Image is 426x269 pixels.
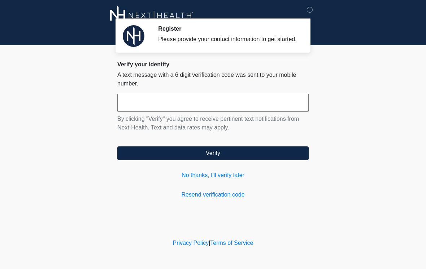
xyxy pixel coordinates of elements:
a: Terms of Service [210,240,253,246]
img: Next-Health Logo [110,5,194,25]
img: Agent Avatar [123,25,144,47]
a: Resend verification code [117,190,309,199]
a: Privacy Policy [173,240,209,246]
button: Verify [117,146,309,160]
p: By clicking "Verify" you agree to receive pertinent text notifications from Next-Health. Text and... [117,115,309,132]
div: Please provide your contact information to get started. [158,35,298,44]
a: | [209,240,210,246]
h2: Verify your identity [117,61,309,68]
a: No thanks, I'll verify later [117,171,309,180]
p: A text message with a 6 digit verification code was sent to your mobile number. [117,71,309,88]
